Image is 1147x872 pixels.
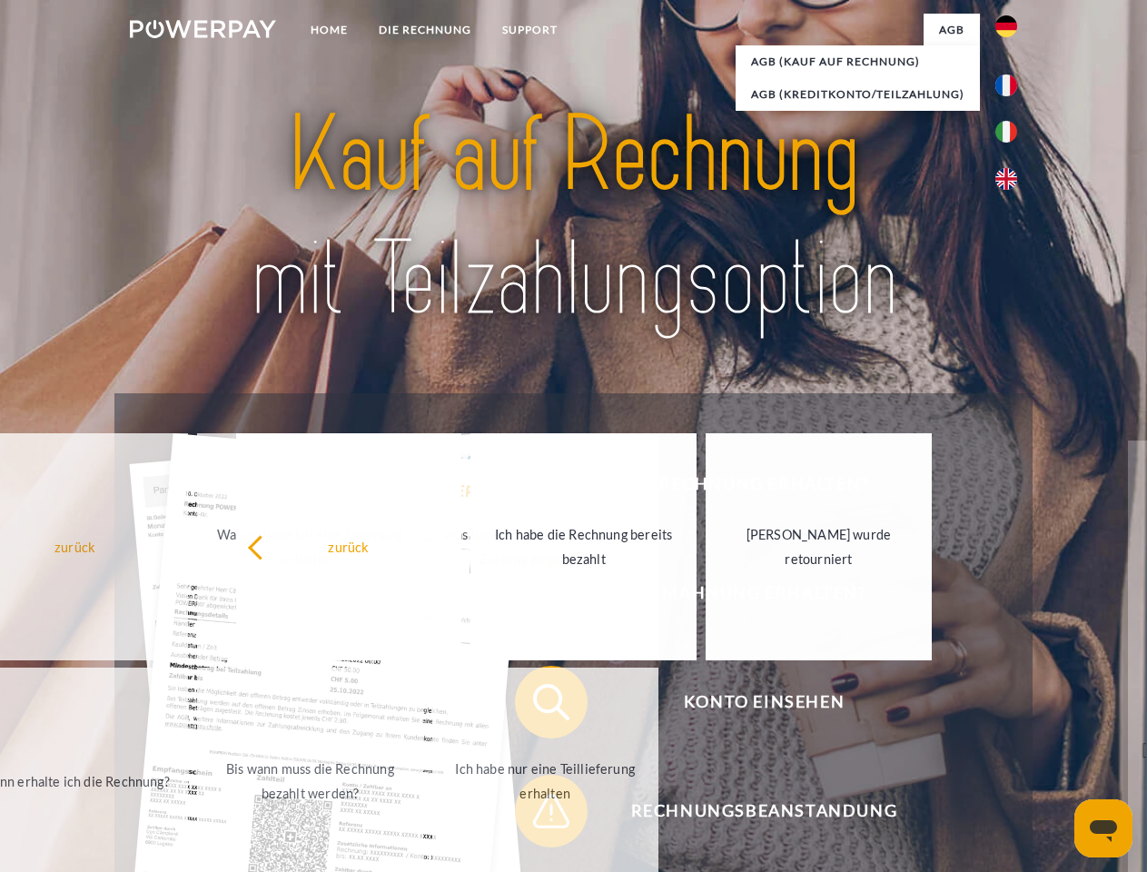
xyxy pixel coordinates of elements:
[363,14,487,46] a: DIE RECHNUNG
[515,775,987,847] button: Rechnungsbeanstandung
[487,14,573,46] a: SUPPORT
[995,121,1017,143] img: it
[736,78,980,111] a: AGB (Kreditkonto/Teilzahlung)
[736,45,980,78] a: AGB (Kauf auf Rechnung)
[995,15,1017,37] img: de
[995,168,1017,190] img: en
[443,757,648,806] div: Ich habe nur eine Teillieferung erhalten
[247,534,451,559] div: zurück
[717,522,921,571] div: [PERSON_NAME] wurde retourniert
[541,775,986,847] span: Rechnungsbeanstandung
[208,757,412,806] div: Bis wann muss die Rechnung bezahlt werden?
[924,14,980,46] a: agb
[208,522,412,571] div: Warum habe ich eine Rechnung erhalten?
[541,666,986,738] span: Konto einsehen
[130,20,276,38] img: logo-powerpay-white.svg
[173,87,974,348] img: title-powerpay_de.svg
[481,522,686,571] div: Ich habe die Rechnung bereits bezahlt
[995,74,1017,96] img: fr
[1074,799,1132,857] iframe: Schaltfläche zum Öffnen des Messaging-Fensters
[295,14,363,46] a: Home
[515,666,987,738] button: Konto einsehen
